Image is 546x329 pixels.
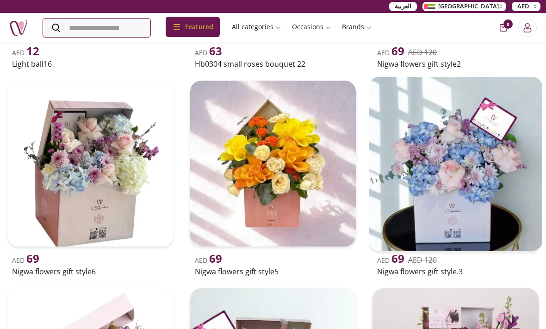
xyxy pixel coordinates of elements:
img: uae-gifts-Nigwa Flowers Gift style6 [7,81,174,247]
button: cart-button [500,24,507,32]
button: AED [512,2,540,11]
button: [GEOGRAPHIC_DATA] [422,2,506,11]
span: 0 [503,19,513,29]
h2: Hb0304 small roses bouquet 22 [195,58,352,70]
button: Login [518,19,537,37]
span: 12 [26,43,39,58]
del: AED 120 [408,47,437,57]
span: 69 [391,251,404,266]
h2: Nigwa flowers gift style.3 [377,266,534,277]
span: AED [517,2,529,11]
h2: Light ball16 [12,58,169,70]
img: uae-gifts-Nigwa Flowers Gift style.3 [368,76,543,251]
span: 69 [391,43,404,58]
img: Nigwa-uae-gifts [9,19,28,37]
a: Brands [336,19,377,35]
a: uae-gifts-Nigwa Flowers Gift style.3AED 69AED 120Nigwa flowers gift style.3 [369,77,542,279]
input: Search [43,19,150,37]
span: AED [377,48,404,57]
span: 69 [209,251,222,266]
span: [GEOGRAPHIC_DATA] [438,2,499,11]
span: AED [195,48,222,57]
span: AED [12,256,39,265]
span: العربية [395,2,411,11]
div: Featured [166,17,220,37]
h2: Nigwa flowers gift style2 [377,58,534,70]
span: AED [195,256,222,265]
span: AED [12,48,39,57]
a: Occasions [286,19,336,35]
img: uae-gifts-Nigwa Flowers Gift style5 [190,81,356,247]
span: AED [377,256,404,265]
h2: Nigwa flowers gift style5 [195,266,352,277]
a: uae-gifts-Nigwa Flowers Gift style5AED 69Nigwa flowers gift style5 [186,77,360,279]
span: 63 [209,43,222,58]
del: AED 120 [408,255,437,265]
a: uae-gifts-Nigwa Flowers Gift style6AED 69Nigwa flowers gift style6 [4,77,177,279]
a: All categories [226,19,286,35]
span: 69 [26,251,39,266]
img: Arabic_dztd3n.png [424,4,435,9]
h2: Nigwa flowers gift style6 [12,266,169,277]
